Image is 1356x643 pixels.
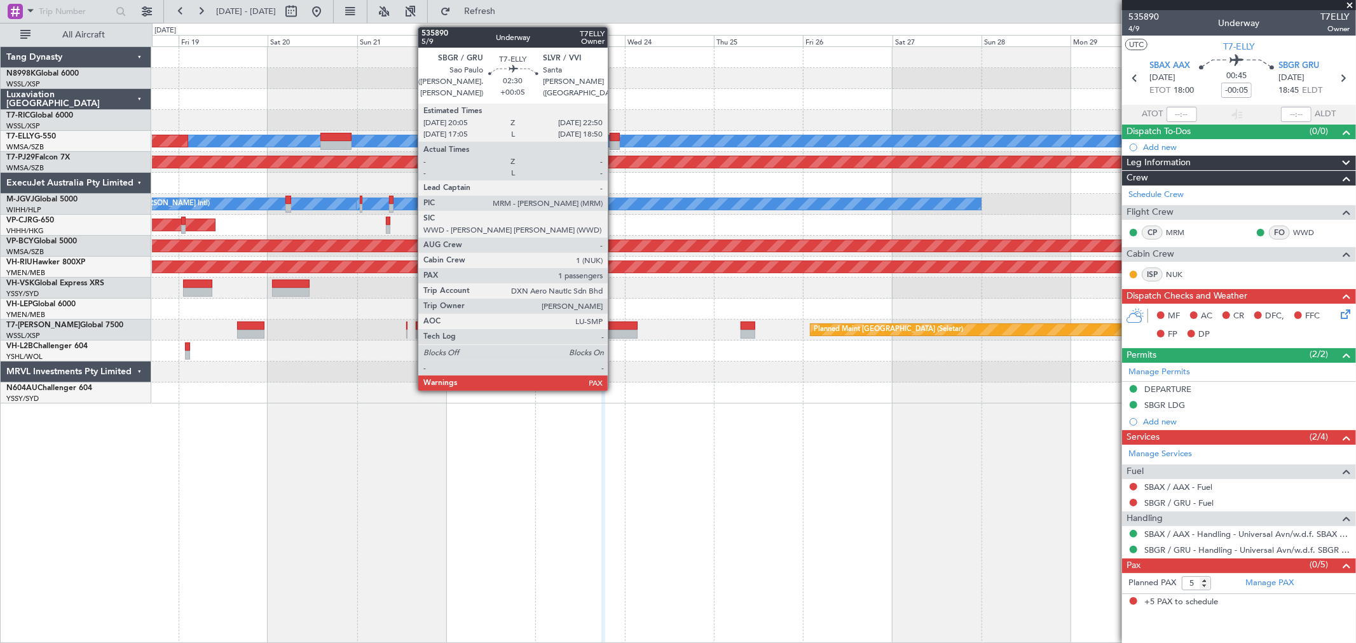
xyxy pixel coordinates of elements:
div: Tue 23 [535,35,624,46]
div: Sat 20 [268,35,357,46]
span: SBAX AAX [1150,60,1191,72]
div: CP [1142,226,1163,240]
div: DEPARTURE [1144,384,1191,395]
a: SBGR / GRU - Handling - Universal Avn/w.d.f. SBGR / GRU [1144,545,1350,555]
span: VH-LEP [6,301,32,308]
div: Underway [1219,17,1260,30]
div: Mon 29 [1071,35,1160,46]
a: Manage Permits [1128,366,1190,379]
span: Permits [1127,348,1156,363]
a: VHHH/HKG [6,226,44,236]
a: WSSL/XSP [6,331,40,341]
a: WSSL/XSP [6,79,40,89]
a: WMSA/SZB [6,163,44,173]
span: FP [1168,328,1177,341]
span: 00:45 [1226,70,1247,83]
input: Trip Number [39,2,112,21]
span: ATOT [1142,108,1163,121]
div: Fri 26 [803,35,892,46]
a: VH-L2BChallenger 604 [6,342,88,350]
a: YSSY/SYD [6,394,39,403]
a: Schedule Crew [1128,189,1184,201]
a: WMSA/SZB [6,247,44,257]
div: Mon 22 [446,35,535,46]
span: [DATE] [1278,72,1305,85]
span: MF [1168,310,1180,323]
label: Planned PAX [1128,577,1176,590]
span: M-JGVJ [6,196,34,203]
span: (0/0) [1310,125,1329,138]
span: Flight Crew [1127,205,1174,220]
a: WWD [1293,227,1322,238]
span: DFC, [1265,310,1284,323]
span: [DATE] - [DATE] [216,6,276,17]
span: Cabin Crew [1127,247,1174,262]
button: UTC [1125,39,1147,50]
span: 18:00 [1174,85,1195,97]
a: SBAX / AAX - Fuel [1144,482,1212,492]
span: All Aircraft [33,30,134,39]
div: [DATE] [154,25,176,36]
span: (2/2) [1310,348,1329,361]
a: SBAX / AAX - Handling - Universal Avn/w.d.f. SBAX / AAX [1144,529,1350,539]
div: Sun 28 [982,35,1071,46]
a: WIHH/HLP [6,205,41,215]
span: Crew [1127,171,1148,186]
span: VH-L2B [6,342,33,350]
a: VH-RIUHawker 800XP [6,259,85,266]
a: VP-CJRG-650 [6,217,54,224]
div: Planned Maint Sydney ([PERSON_NAME] Intl) [442,278,589,297]
span: VP-BCY [6,238,34,245]
div: Fri 19 [179,35,268,46]
span: SBGR GRU [1278,60,1319,72]
span: T7-RIC [6,112,30,119]
a: VH-VSKGlobal Express XRS [6,280,104,287]
input: --:-- [1167,107,1197,122]
div: SBGR LDG [1144,400,1185,410]
a: T7-ELLYG-550 [6,133,56,140]
a: YSSY/SYD [6,289,39,299]
span: 18:45 [1278,85,1299,97]
div: Thu 25 [714,35,803,46]
span: [DATE] [1150,72,1176,85]
button: Refresh [434,1,510,22]
span: T7-ELLY [1223,40,1255,53]
span: ELDT [1302,85,1322,97]
span: ETOT [1150,85,1171,97]
a: VP-BCYGlobal 5000 [6,238,77,245]
span: AC [1201,310,1212,323]
span: 4/9 [1128,24,1159,34]
a: N604AUChallenger 604 [6,384,92,392]
span: VH-RIU [6,259,32,266]
div: Sun 21 [357,35,446,46]
a: T7-[PERSON_NAME]Global 7500 [6,321,123,329]
a: WSSL/XSP [6,121,40,131]
span: FFC [1305,310,1320,323]
span: N604AU [6,384,38,392]
div: Wed 24 [625,35,714,46]
span: T7-PJ29 [6,154,35,161]
a: Manage PAX [1245,577,1294,590]
div: Sat 27 [893,35,982,46]
span: Refresh [453,7,507,16]
span: Dispatch To-Dos [1127,125,1191,139]
a: T7-RICGlobal 6000 [6,112,73,119]
a: M-JGVJGlobal 5000 [6,196,78,203]
span: Fuel [1127,464,1144,479]
a: NUK [1166,269,1195,280]
span: Services [1127,430,1160,445]
span: +5 PAX to schedule [1144,596,1218,609]
a: SBGR / GRU - Fuel [1144,497,1214,508]
span: T7ELLY [1320,10,1350,24]
a: MRM [1166,227,1195,238]
span: (0/5) [1310,558,1329,571]
a: N8998KGlobal 6000 [6,70,79,78]
span: Leg Information [1127,156,1191,170]
div: Add new [1143,416,1350,427]
div: FO [1269,226,1290,240]
span: DP [1198,328,1210,341]
span: ALDT [1315,108,1336,121]
div: Planned Maint [GEOGRAPHIC_DATA] (Seletar) [814,320,963,339]
a: Manage Services [1128,448,1192,461]
span: 535890 [1128,10,1159,24]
